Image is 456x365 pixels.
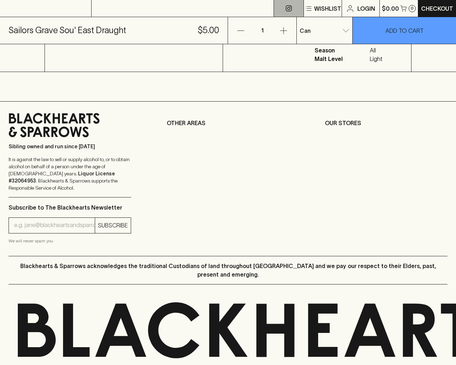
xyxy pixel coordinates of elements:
[325,119,447,127] p: OUR STORES
[167,119,289,127] p: OTHER AREAS
[382,4,399,13] p: $0.00
[370,55,403,63] span: Light
[9,143,131,150] p: Sibling owned and run since [DATE]
[9,25,126,36] h5: Sailors Grave Sou' East Draught
[98,221,128,230] p: SUBSCRIBE
[198,25,219,36] h5: $5.00
[315,46,368,55] span: Season
[353,17,456,44] button: ADD TO CART
[254,17,271,44] p: 1
[95,218,131,233] button: SUBSCRIBE
[314,4,341,13] p: Wishlist
[92,4,98,13] p: ⠀
[14,262,442,279] p: Blackhearts & Sparrows acknowledges the traditional Custodians of land throughout [GEOGRAPHIC_DAT...
[9,171,115,184] strong: Liquor License #32064953
[385,26,424,35] p: ADD TO CART
[411,6,414,10] p: 0
[357,4,375,13] p: Login
[421,4,453,13] p: Checkout
[370,46,403,55] span: All
[297,24,352,38] div: Can
[315,55,368,63] span: Malt Level
[9,156,131,191] p: It is against the law to sell or supply alcohol to, or to obtain alcohol on behalf of a person un...
[300,26,311,35] p: Can
[14,220,95,231] input: e.g. jane@blackheartsandsparrows.com.au
[9,203,131,212] p: Subscribe to The Blackhearts Newsletter
[9,237,131,245] p: We will never spam you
